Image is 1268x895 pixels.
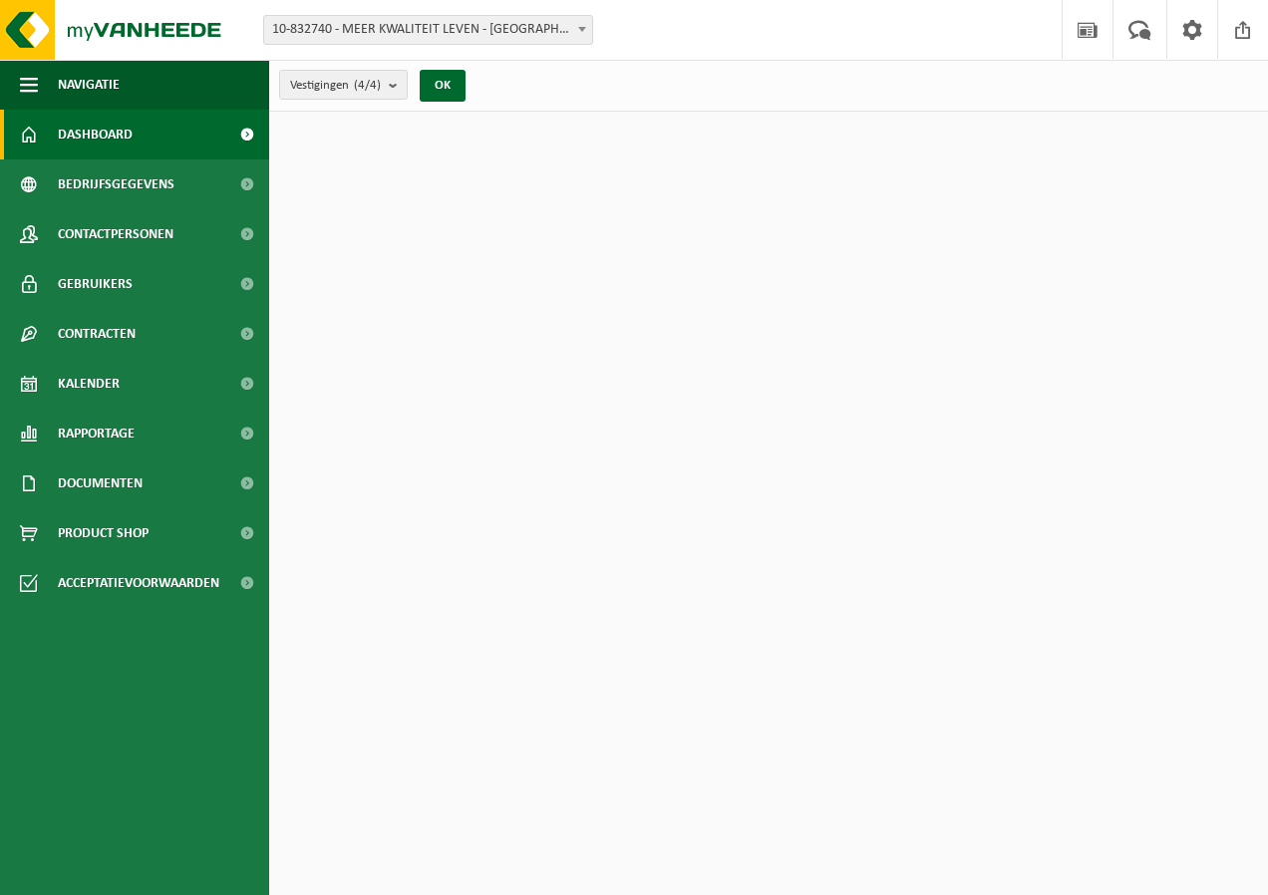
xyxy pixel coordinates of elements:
span: Contracten [58,309,136,359]
span: 10-832740 - MEER KWALITEIT LEVEN - ANTWERPEN [263,15,593,45]
span: Navigatie [58,60,120,110]
span: Rapportage [58,409,135,458]
span: 10-832740 - MEER KWALITEIT LEVEN - ANTWERPEN [264,16,592,44]
span: Dashboard [58,110,133,159]
span: Kalender [58,359,120,409]
span: Gebruikers [58,259,133,309]
count: (4/4) [354,79,381,92]
span: Acceptatievoorwaarden [58,558,219,608]
button: Vestigingen(4/4) [279,70,408,100]
span: Documenten [58,458,143,508]
span: Vestigingen [290,71,381,101]
span: Bedrijfsgegevens [58,159,174,209]
span: Product Shop [58,508,149,558]
button: OK [420,70,466,102]
span: Contactpersonen [58,209,173,259]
